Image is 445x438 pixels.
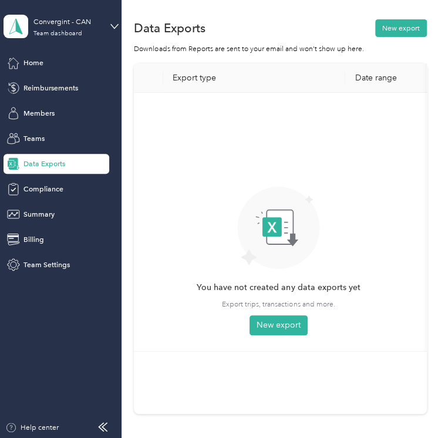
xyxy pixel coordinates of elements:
[33,16,107,27] div: Convergint - CAN
[163,63,345,93] th: Export type
[250,315,308,335] button: New export
[23,83,78,93] span: Reimbursements
[375,19,427,37] button: New export
[222,299,335,310] span: Export trips, transactions and more.
[379,372,445,438] iframe: Everlance-gr Chat Button Frame
[5,422,59,433] button: Help center
[33,31,82,37] div: Team dashboard
[23,209,55,220] span: Summary
[23,260,70,270] span: Team Settings
[23,108,55,119] span: Members
[23,159,65,169] span: Data Exports
[23,234,44,245] span: Billing
[23,58,43,68] span: Home
[23,133,45,144] span: Teams
[23,184,63,194] span: Compliance
[134,23,205,33] h1: Data Exports
[197,281,360,294] span: You have not created any data exports yet
[134,44,427,55] div: Downloads from Reports are sent to your email and won’t show up here.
